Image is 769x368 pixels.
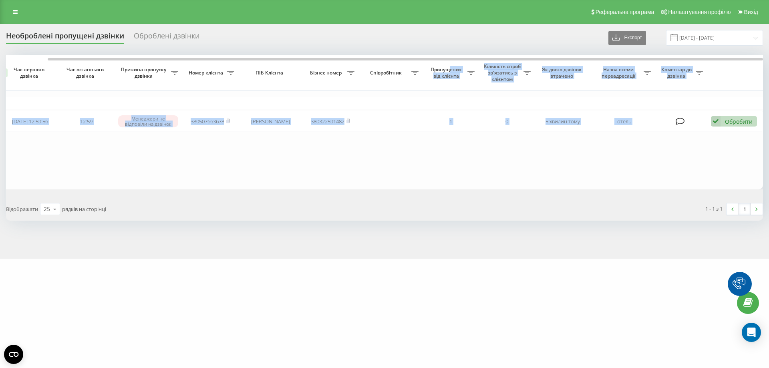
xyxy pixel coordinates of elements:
[362,70,411,76] span: Співробітник
[739,203,751,215] a: 1
[134,32,199,44] div: Оброблені дзвінки
[238,111,302,132] td: [PERSON_NAME]
[742,323,761,342] div: Open Intercom Messenger
[191,118,224,125] a: 380507663678
[64,66,108,79] span: Час останнього дзвінка
[608,31,646,45] button: Експорт
[6,205,38,213] span: Відображати
[118,115,178,127] div: Менеджери не відповіли на дзвінок
[668,9,731,15] span: Налаштування профілю
[705,205,723,213] div: 1 - 1 з 1
[591,111,655,132] td: Готель
[311,118,344,125] a: 380322591482
[659,66,696,79] span: Коментар до дзвінка
[118,66,171,79] span: Причина пропуску дзвінка
[541,66,584,79] span: Як довго дзвінок втрачено
[58,111,114,132] td: 12:59
[4,345,23,364] button: Open CMP widget
[483,63,523,82] span: Кількість спроб зв'язатись з клієнтом
[479,111,535,132] td: 0
[62,205,106,213] span: рядків на сторінці
[44,205,50,213] div: 25
[306,70,347,76] span: Бізнес номер
[2,111,58,132] td: [DATE] 12:59:56
[725,118,753,125] div: Обробити
[245,70,296,76] span: ПІБ Клієнта
[8,66,52,79] span: Час першого дзвінка
[423,111,479,132] td: 1
[427,66,467,79] span: Пропущених від клієнта
[186,70,227,76] span: Номер клієнта
[744,9,758,15] span: Вихід
[6,32,124,44] div: Необроблені пропущені дзвінки
[596,9,654,15] span: Реферальна програма
[535,111,591,132] td: 5 хвилин тому
[595,66,644,79] span: Назва схеми переадресації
